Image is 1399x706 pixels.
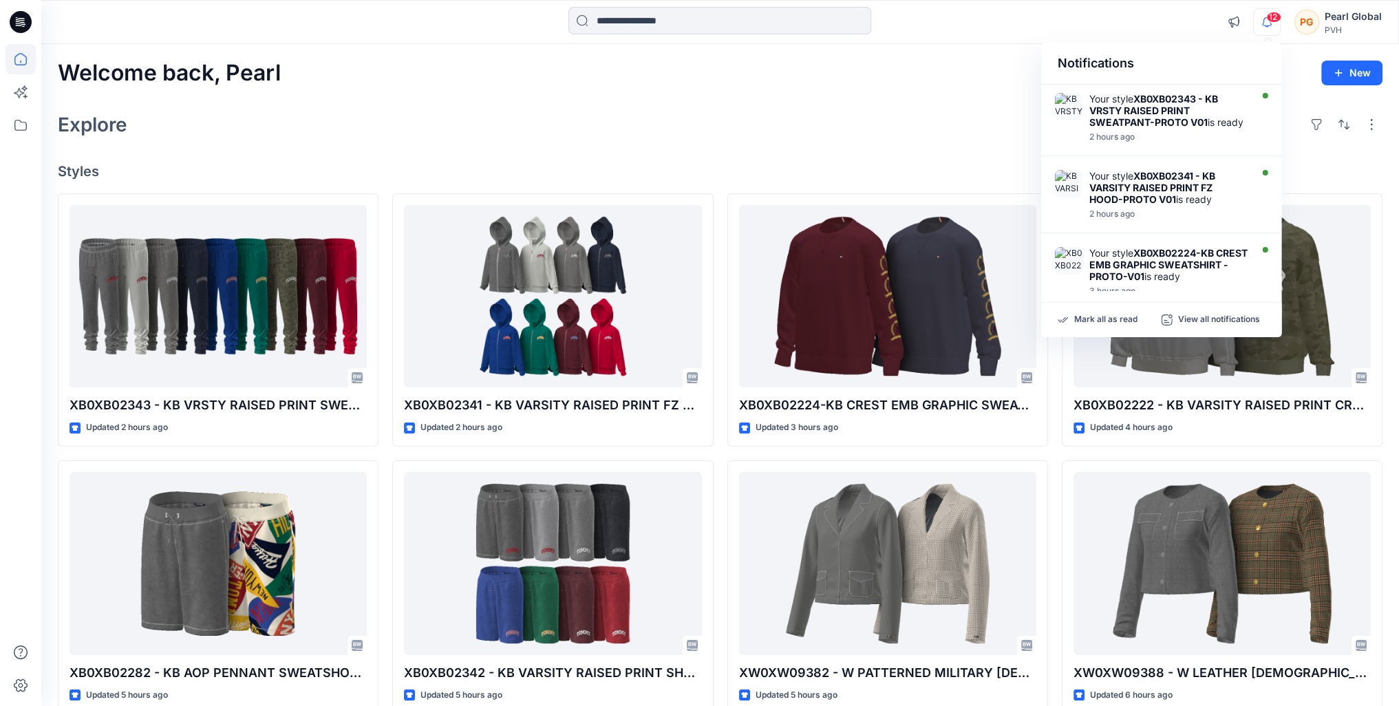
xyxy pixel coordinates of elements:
p: Updated 2 hours ago [420,420,502,435]
p: XW0XW09388 - W LEATHER [DEMOGRAPHIC_DATA] JACKET - PROTO - V01 [1074,663,1371,683]
div: Pearl Global [1325,8,1382,25]
p: View all notifications [1178,314,1260,326]
p: Updated 5 hours ago [86,688,168,703]
p: XW0XW09382 - W PATTERNED MILITARY [DEMOGRAPHIC_DATA] JACKET_PROTO V01 [739,663,1036,683]
p: Mark all as read [1074,314,1138,326]
p: Updated 3 hours ago [756,420,838,435]
p: XB0XB02282 - KB AOP PENNANT SWEATSHORT - PROTO - V01 [70,663,367,683]
a: XB0XB02341 - KB VARSITY RAISED PRINT FZ HOOD-PROTO V01 [404,205,701,388]
strong: XB0XB02343 - KB VRSTY RAISED PRINT SWEATPANT-PROTO V01 [1089,93,1218,128]
img: KB VARSITY RAISED PRINT FZ HOOD [1055,170,1082,197]
a: XW0XW09388 - W LEATHER LADY JACKET - PROTO - V01 [1074,472,1371,655]
div: PG [1294,10,1319,34]
span: 12 [1266,12,1281,23]
p: Updated 4 hours ago [1090,420,1173,435]
strong: XB0XB02224-KB CREST EMB GRAPHIC SWEATSHIRT -PROTO-V01 [1089,247,1248,282]
p: Updated 6 hours ago [1090,688,1173,703]
p: Updated 5 hours ago [420,688,502,703]
p: XB0XB02343 - KB VRSTY RAISED PRINT SWEATPANT-PROTO V01 [70,396,367,415]
p: Updated 5 hours ago [756,688,837,703]
a: XW0XW09382 - W PATTERNED MILITARY LADY JACKET_PROTO V01 [739,472,1036,655]
a: XB0XB02224-KB CREST EMB GRAPHIC SWEATSHIRT -PROTO-V01 [739,205,1036,388]
h2: Welcome back, Pearl [58,61,281,86]
img: XB0XB02224-KB CREST EMB GRAPHIC SWEATSHIRT -PROTO-V01 [1055,247,1082,275]
h4: Styles [58,163,1382,180]
h2: Explore [58,114,127,136]
img: KB VRSTY RAISED PRINT SWEATPANT [1055,93,1082,120]
p: XB0XB02342 - KB VARSITY RAISED PRINT SHORT - PROTO - V01 [404,663,701,683]
p: XB0XB02222 - KB VARSITY RAISED PRINT CREW-PROTO-V01 [1074,396,1371,415]
div: Notifications [1041,43,1282,85]
button: New [1321,61,1382,85]
div: Monday, September 08, 2025 08:15 [1089,132,1248,142]
strong: XB0XB02341 - KB VARSITY RAISED PRINT FZ HOOD-PROTO V01 [1089,170,1215,205]
div: Monday, September 08, 2025 07:37 [1089,209,1248,219]
p: XB0XB02341 - KB VARSITY RAISED PRINT FZ HOOD-PROTO V01 [404,396,701,415]
div: Your style is ready [1089,93,1248,128]
div: Your style is ready [1089,247,1248,282]
p: XB0XB02224-KB CREST EMB GRAPHIC SWEATSHIRT -PROTO-V01 [739,396,1036,415]
a: XB0XB02343 - KB VRSTY RAISED PRINT SWEATPANT-PROTO V01 [70,205,367,388]
a: XB0XB02282 - KB AOP PENNANT SWEATSHORT - PROTO - V01 [70,472,367,655]
a: XB0XB02342 - KB VARSITY RAISED PRINT SHORT - PROTO - V01 [404,472,701,655]
div: PVH [1325,25,1382,35]
div: Monday, September 08, 2025 06:56 [1089,286,1248,296]
div: Your style is ready [1089,170,1248,205]
p: Updated 2 hours ago [86,420,168,435]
